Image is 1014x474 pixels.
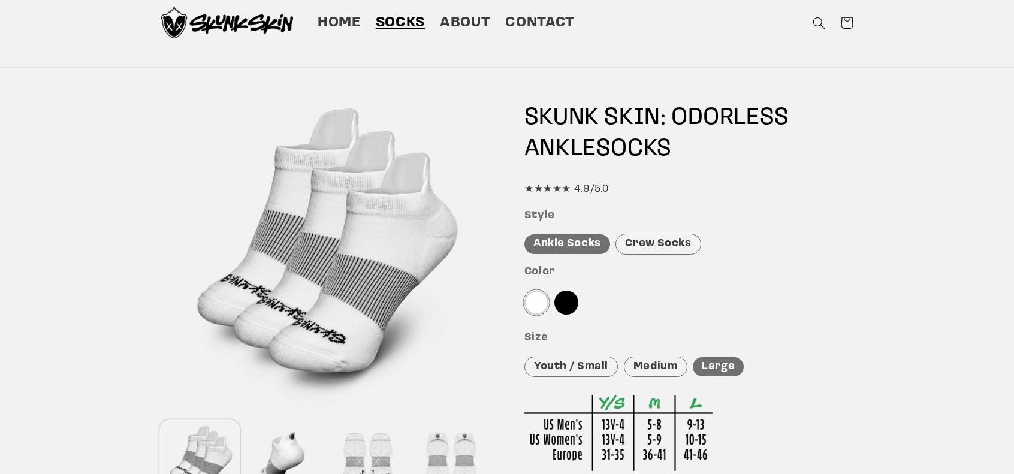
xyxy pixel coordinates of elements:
[498,6,583,40] a: Contact
[440,14,490,32] span: About
[524,395,713,471] img: Sizing Chart
[615,234,701,255] div: Crew Socks
[524,357,618,378] div: Youth / Small
[805,9,833,37] summary: Search
[524,180,853,198] div: ★★★★★ 4.9/5.0
[376,14,425,32] span: Socks
[693,357,744,377] div: Large
[505,14,574,32] span: Contact
[624,357,687,378] div: Medium
[524,209,853,223] h3: Style
[432,6,497,40] a: About
[318,14,361,32] span: Home
[524,234,610,254] div: Ankle Socks
[524,265,853,279] h3: Color
[368,6,432,40] a: Socks
[310,6,368,40] a: Home
[524,102,853,165] h1: SKUNK SKIN: ODORLESS SOCKS
[161,7,293,38] img: Skunk Skin Anti-Odor Socks.
[524,137,596,161] span: ANKLE
[524,331,853,345] h3: Size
